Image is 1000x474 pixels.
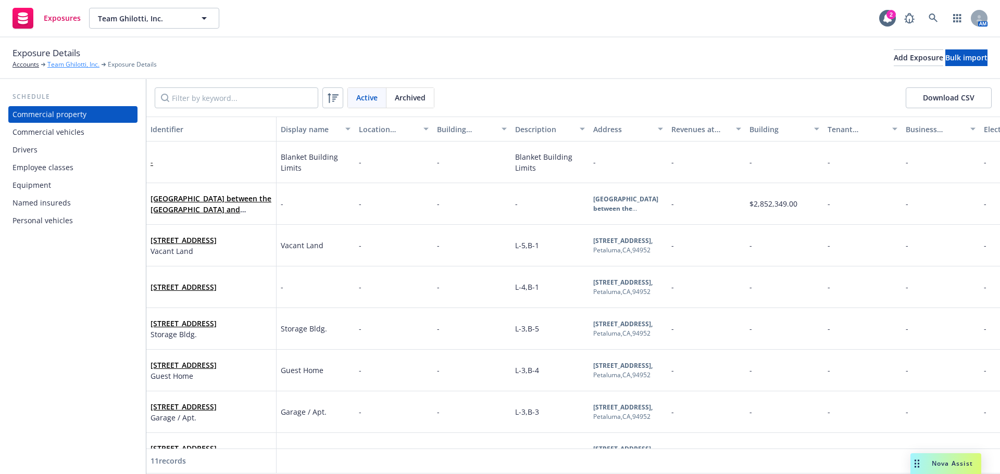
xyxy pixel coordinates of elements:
[8,177,137,194] a: Equipment
[151,318,217,329] span: [STREET_ADDRESS]
[151,194,271,247] a: [GEOGRAPHIC_DATA] between the [GEOGRAPHIC_DATA] and [PERSON_NAME][GEOGRAPHIC_DATA], [GEOGRAPHIC_D...
[151,124,272,135] div: Identifier
[947,8,968,29] a: Switch app
[359,199,361,209] span: -
[151,360,217,370] span: [STREET_ADDRESS]
[671,407,674,417] span: -
[356,92,378,103] span: Active
[906,240,908,250] span: -
[98,13,188,24] span: Team Ghilotti, Inc.
[89,8,219,29] button: Team Ghilotti, Inc.
[355,117,433,142] button: Location number
[359,365,361,375] span: -
[437,124,495,135] div: Building number
[671,199,674,209] span: -
[984,407,986,417] span: -
[671,124,730,135] div: Revenues at location
[151,456,186,466] span: 11 records
[828,240,830,250] span: -
[151,443,217,454] span: [STREET_ADDRESS]
[437,199,440,209] span: -
[886,10,896,19] div: 2
[359,407,361,417] span: -
[593,444,653,453] b: [STREET_ADDRESS],
[12,60,39,69] a: Accounts
[749,240,752,250] span: -
[12,46,80,60] span: Exposure Details
[433,117,511,142] button: Building number
[151,329,217,340] span: Storage Bldg.
[593,370,653,380] div: Petaluma , CA , 94952
[281,448,297,459] span: Barn
[151,318,217,328] a: [STREET_ADDRESS]
[749,157,752,167] span: -
[8,195,137,211] a: Named insureds
[151,281,217,292] span: [STREET_ADDRESS]
[671,365,674,375] span: -
[12,212,73,229] div: Personal vehicles
[984,199,986,209] span: -
[515,199,518,209] span: -
[151,282,217,292] a: [STREET_ADDRESS]
[281,198,283,209] span: -
[281,323,327,334] span: Storage Bldg.
[984,157,986,167] span: -
[8,92,137,102] div: Schedule
[12,195,71,211] div: Named insureds
[359,124,417,135] div: Location number
[894,49,943,66] button: Add Exposure
[151,402,217,412] a: [STREET_ADDRESS]
[906,365,908,375] span: -
[749,124,808,135] div: Building
[593,403,653,412] b: [STREET_ADDRESS],
[932,459,973,468] span: Nova Assist
[823,117,902,142] button: Tenant improvements
[749,365,752,375] span: -
[910,453,981,474] button: Nova Assist
[749,407,752,417] span: -
[984,365,986,375] span: -
[359,157,361,167] span: -
[44,14,81,22] span: Exposures
[108,60,157,69] span: Exposure Details
[671,324,674,334] span: -
[899,8,920,29] a: Report a Bug
[515,365,539,375] span: L-3,B-4
[828,324,830,334] span: -
[8,212,137,229] a: Personal vehicles
[593,195,658,241] b: [GEOGRAPHIC_DATA] between the [GEOGRAPHIC_DATA] and [PERSON_NAME][GEOGRAPHIC_DATA]
[151,246,217,257] span: Vacant Land
[589,117,667,142] button: Address
[906,282,908,292] span: -
[923,8,944,29] a: Search
[593,319,653,328] b: [STREET_ADDRESS],
[12,142,37,158] div: Drivers
[12,124,84,140] div: Commercial vehicles
[671,282,674,292] span: -
[749,324,752,334] span: -
[8,106,137,123] a: Commercial property
[8,142,137,158] a: Drivers
[151,360,217,370] a: [STREET_ADDRESS]
[151,157,153,168] a: -
[395,92,426,103] span: Archived
[906,324,908,334] span: -
[828,282,830,292] span: -
[437,324,440,334] span: -
[515,240,539,250] span: L-5,B-1
[906,157,908,167] span: -
[593,124,652,135] div: Address
[515,324,539,334] span: L-3,B-5
[151,443,217,453] a: [STREET_ADDRESS]
[515,152,574,173] span: Blanket Building Limits
[511,117,589,142] button: Description
[515,124,573,135] div: Description
[359,324,361,334] span: -
[593,329,653,338] div: Petaluma , CA , 94952
[906,124,964,135] div: Business personal property (BPP)
[906,87,992,108] button: Download CSV
[146,117,277,142] button: Identifier
[151,235,217,245] a: [STREET_ADDRESS]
